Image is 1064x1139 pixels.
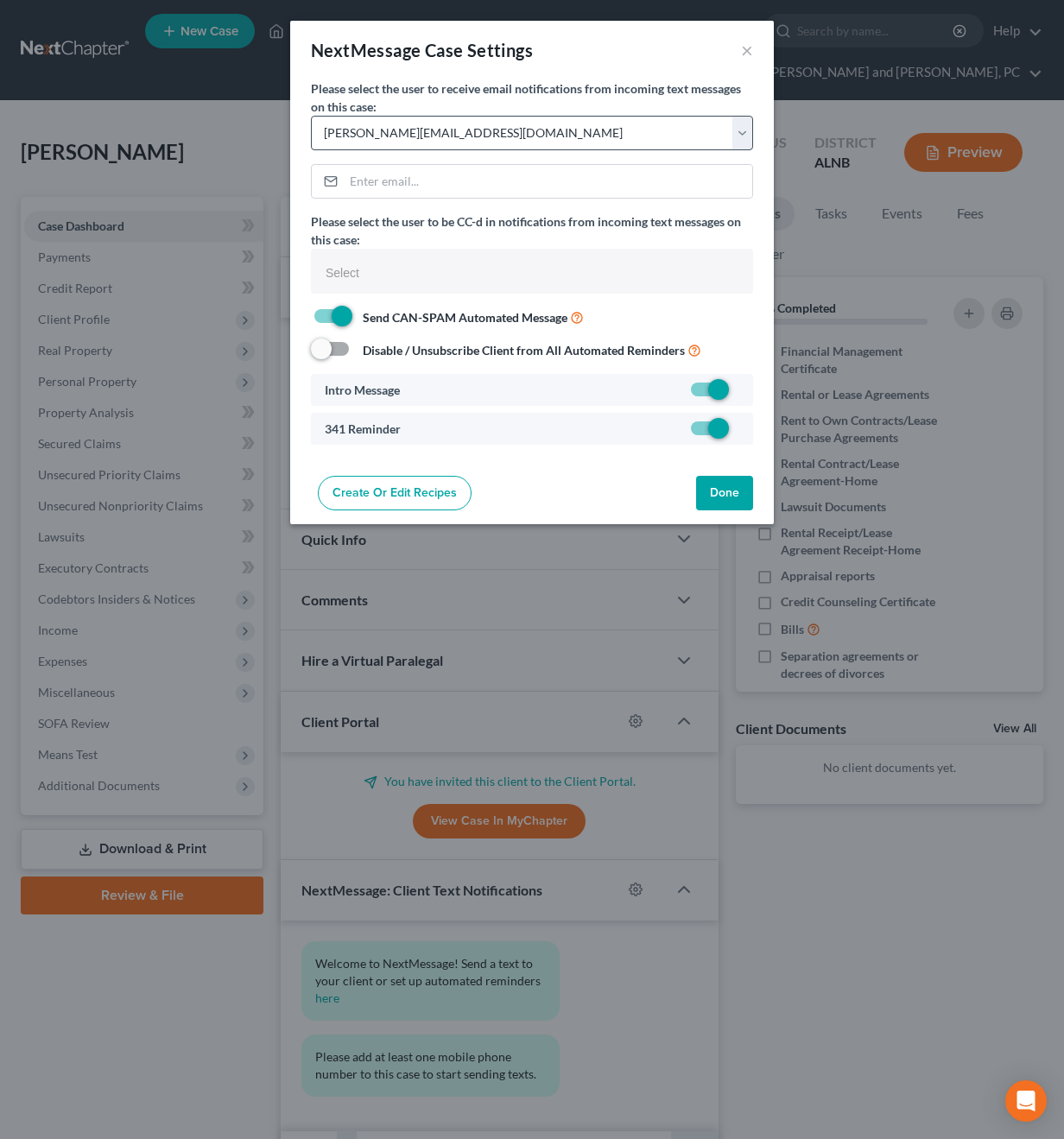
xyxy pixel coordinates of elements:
[1005,1080,1047,1122] div: Open Intercom Messenger
[325,420,401,438] label: 341 Reminder
[311,38,533,62] div: NextMessage Case Settings
[311,212,753,249] label: Please select the user to be CC-d in notifications from incoming text messages on this case:
[363,343,685,358] strong: Disable / Unsubscribe Client from All Automated Reminders
[741,40,753,60] button: ×
[344,165,752,198] input: Enter email...
[325,381,400,399] label: Intro Message
[311,79,753,116] label: Please select the user to receive email notifications from incoming text messages on this case:
[318,476,472,510] a: Create or Edit Recipes
[696,476,753,510] button: Done
[363,310,567,325] strong: Send CAN-SPAM Automated Message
